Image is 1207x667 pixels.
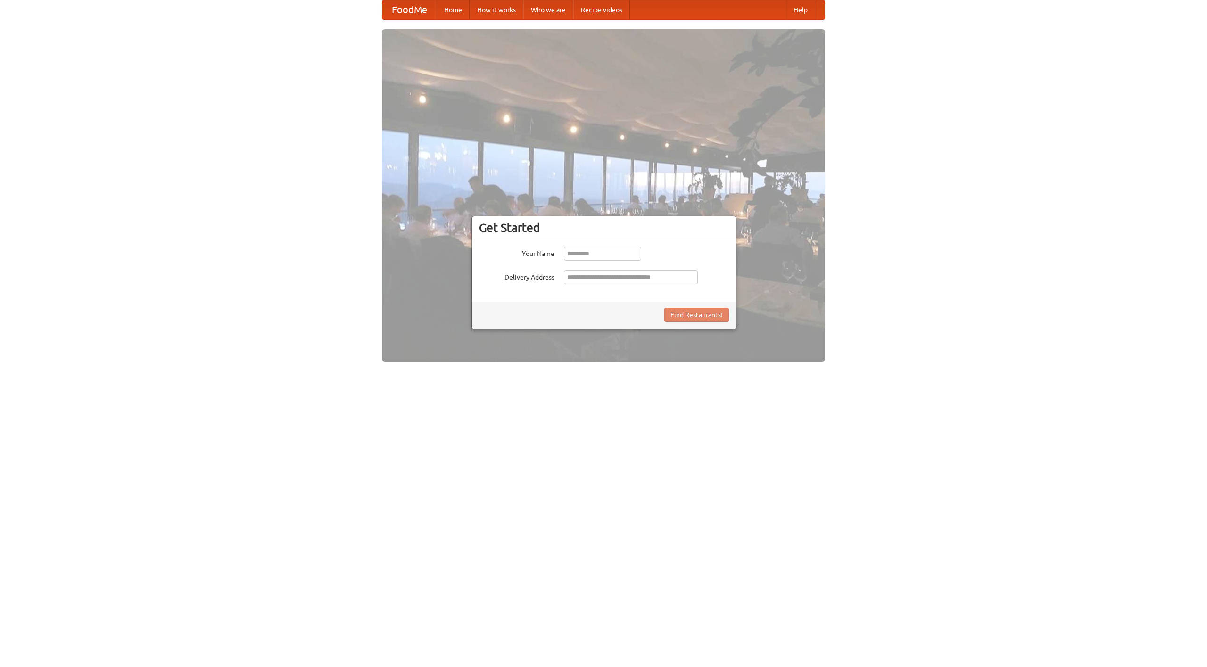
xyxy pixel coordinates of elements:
h3: Get Started [479,221,729,235]
a: FoodMe [382,0,437,19]
a: Recipe videos [573,0,630,19]
a: Home [437,0,470,19]
label: Your Name [479,247,554,258]
a: Who we are [523,0,573,19]
label: Delivery Address [479,270,554,282]
a: Help [786,0,815,19]
a: How it works [470,0,523,19]
button: Find Restaurants! [664,308,729,322]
